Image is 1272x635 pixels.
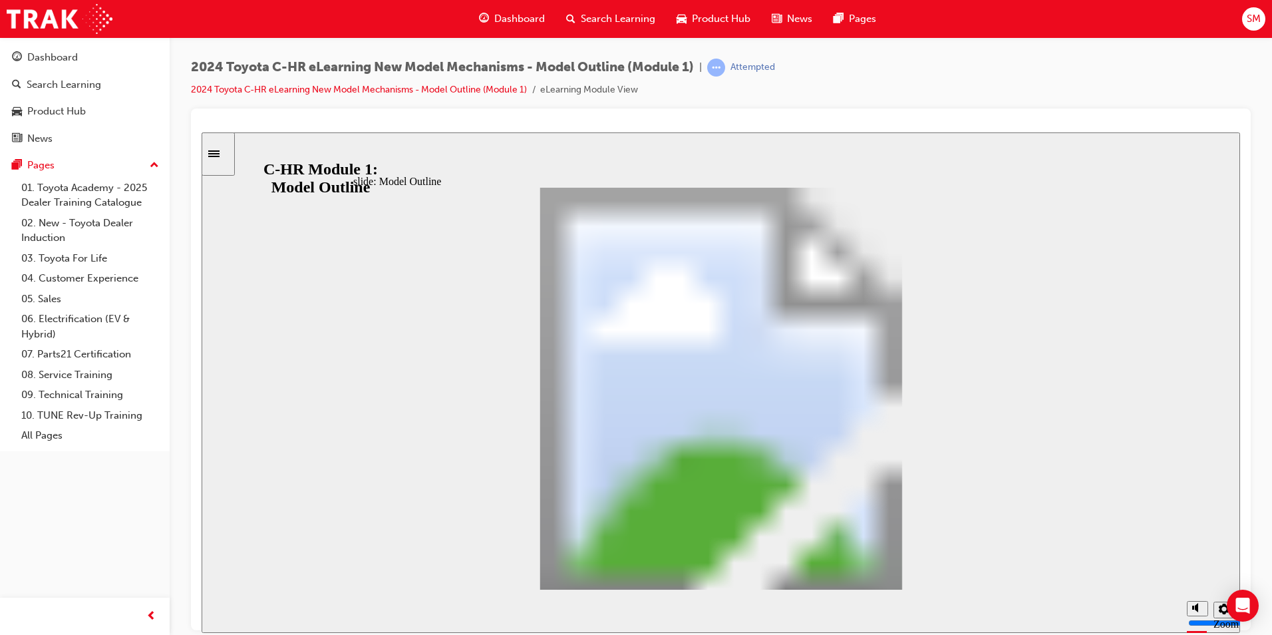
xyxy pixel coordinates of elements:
span: learningRecordVerb_ATTEMPT-icon [707,59,725,77]
li: eLearning Module View [540,83,638,98]
a: 04. Customer Experience [16,268,164,289]
span: prev-icon [146,608,156,625]
a: car-iconProduct Hub [666,5,761,33]
a: 10. TUNE Rev-Up Training [16,405,164,426]
a: Search Learning [5,73,164,97]
a: 08. Service Training [16,365,164,385]
a: search-iconSearch Learning [556,5,666,33]
span: search-icon [566,11,575,27]
div: Dashboard [27,50,78,65]
span: Dashboard [494,11,545,27]
span: pages-icon [12,160,22,172]
span: pages-icon [834,11,844,27]
a: All Pages [16,425,164,446]
span: search-icon [12,79,21,91]
span: news-icon [12,133,22,145]
span: SM [1247,11,1261,27]
a: 02. New - Toyota Dealer Induction [16,213,164,248]
button: DashboardSearch LearningProduct HubNews [5,43,164,153]
button: Pages [5,153,164,178]
div: Attempted [730,61,775,74]
div: Open Intercom Messenger [1227,590,1259,622]
span: guage-icon [12,52,22,64]
span: 2024 Toyota C-HR eLearning New Model Mechanisms - Model Outline (Module 1) [191,60,694,75]
button: Settings [1012,469,1033,486]
a: 03. Toyota For Life [16,248,164,269]
label: Zoom to fit [1012,486,1037,521]
span: Search Learning [581,11,655,27]
a: Dashboard [5,45,164,70]
a: 09. Technical Training [16,385,164,405]
span: guage-icon [479,11,489,27]
div: misc controls [979,457,1032,501]
a: Product Hub [5,99,164,124]
div: News [27,131,53,146]
a: 07. Parts21 Certification [16,344,164,365]
a: 2024 Toyota C-HR eLearning New Model Mechanisms - Model Outline (Module 1) [191,84,527,95]
button: Mute (Ctrl+Alt+M) [985,469,1007,484]
span: news-icon [772,11,782,27]
input: volume [987,485,1072,496]
a: guage-iconDashboard [468,5,556,33]
a: pages-iconPages [823,5,887,33]
a: 05. Sales [16,289,164,310]
a: News [5,126,164,151]
span: Pages [849,11,876,27]
span: Product Hub [692,11,750,27]
a: 01. Toyota Academy - 2025 Dealer Training Catalogue [16,178,164,213]
a: news-iconNews [761,5,823,33]
span: | [699,60,702,75]
span: News [787,11,812,27]
img: Trak [7,4,112,34]
div: Search Learning [27,77,101,93]
span: up-icon [150,157,159,174]
div: Product Hub [27,104,86,119]
button: SM [1242,7,1265,31]
span: car-icon [12,106,22,118]
a: 06. Electrification (EV & Hybrid) [16,309,164,344]
div: Pages [27,158,55,173]
span: car-icon [677,11,687,27]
